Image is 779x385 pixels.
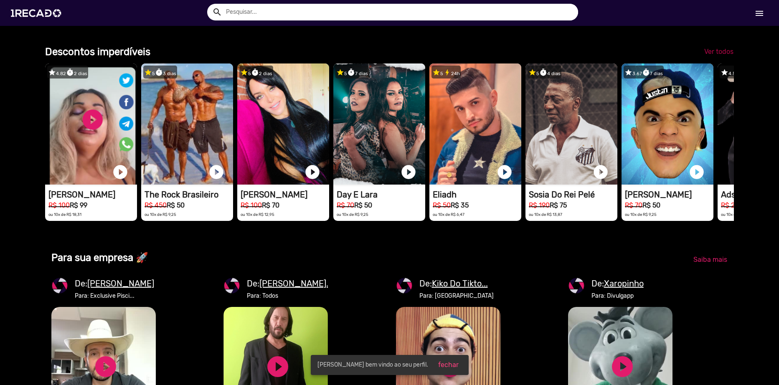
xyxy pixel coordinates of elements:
[51,252,148,263] b: Para sua empresa 🚀
[451,201,469,209] b: R$ 35
[622,63,713,185] video: 1RECADO vídeos dedicados para fãs e empresas
[419,291,494,300] mat-card-subtitle: Para: [GEOGRAPHIC_DATA]
[259,279,332,289] u: [PERSON_NAME]...
[241,201,262,209] small: R$ 100
[75,291,154,300] mat-card-subtitle: Para: Exclusive Pisci...
[87,279,154,289] u: [PERSON_NAME]
[141,63,233,185] video: 1RECADO vídeos dedicados para fãs e empresas
[496,164,513,180] a: play_circle_filled
[317,361,428,369] span: [PERSON_NAME] bem vindo ao seu perfil.
[354,201,372,209] b: R$ 50
[592,164,609,180] a: play_circle_filled
[400,164,417,180] a: play_circle_filled
[48,201,70,209] small: R$ 100
[591,291,644,300] mat-card-subtitle: Para: Divulgapp
[167,201,185,209] b: R$ 50
[145,190,233,200] h1: The Rock Brasileiro
[431,357,465,372] button: fechar
[721,212,755,217] small: ou 10x de R$ 37,00
[112,164,129,180] a: play_circle_filled
[208,164,225,180] a: play_circle_filled
[212,7,222,17] mat-icon: Example home icon
[337,201,354,209] small: R$ 70
[45,46,150,58] b: Descontos imperdíveis
[438,361,459,369] span: fechar
[529,212,562,217] small: ou 10x de R$ 13,87
[265,354,290,379] a: play_circle_filled
[304,164,321,180] a: play_circle_filled
[550,201,567,209] b: R$ 75
[337,212,368,217] small: ou 10x de R$ 9,25
[145,212,176,217] small: ou 10x de R$ 9,25
[625,212,657,217] small: ou 10x de R$ 9,25
[693,256,727,263] span: Saiba mais
[432,279,488,289] u: Kiko Do Tikto...
[529,190,617,200] h1: Sosia Do Rei Pelé
[625,201,642,209] small: R$ 70
[433,190,521,200] h1: Eliadh
[591,277,644,290] mat-card-title: De:
[419,277,494,290] mat-card-title: De:
[145,201,167,209] small: R$ 450
[433,201,451,209] small: R$ 50
[241,212,274,217] small: ou 10x de R$ 12,95
[333,63,425,185] video: 1RECADO vídeos dedicados para fãs e empresas
[529,201,550,209] small: R$ 190
[93,354,118,379] a: play_circle_filled
[241,190,329,200] h1: [PERSON_NAME]
[604,279,644,289] u: Xaropinho
[209,4,224,19] button: Example home icon
[247,291,332,300] mat-card-subtitle: Para: Todos
[625,190,713,200] h1: [PERSON_NAME]
[247,277,332,290] mat-card-title: De:
[610,354,635,379] a: play_circle_filled
[45,63,137,185] video: 1RECADO vídeos dedicados para fãs e empresas
[237,63,329,185] video: 1RECADO vídeos dedicados para fãs e empresas
[48,212,81,217] small: ou 10x de R$ 18,31
[754,8,764,18] mat-icon: Início
[704,48,733,56] span: Ver todos
[688,164,705,180] a: play_circle_filled
[525,63,617,185] video: 1RECADO vídeos dedicados para fãs e empresas
[721,201,743,209] small: R$ 250
[48,190,137,200] h1: [PERSON_NAME]
[70,201,87,209] b: R$ 99
[429,63,521,185] video: 1RECADO vídeos dedicados para fãs e empresas
[337,190,425,200] h1: Day E Lara
[220,4,578,20] input: Pesquisar...
[262,201,279,209] b: R$ 70
[75,277,154,290] mat-card-title: De:
[433,212,464,217] small: ou 10x de R$ 6,47
[642,201,660,209] b: R$ 50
